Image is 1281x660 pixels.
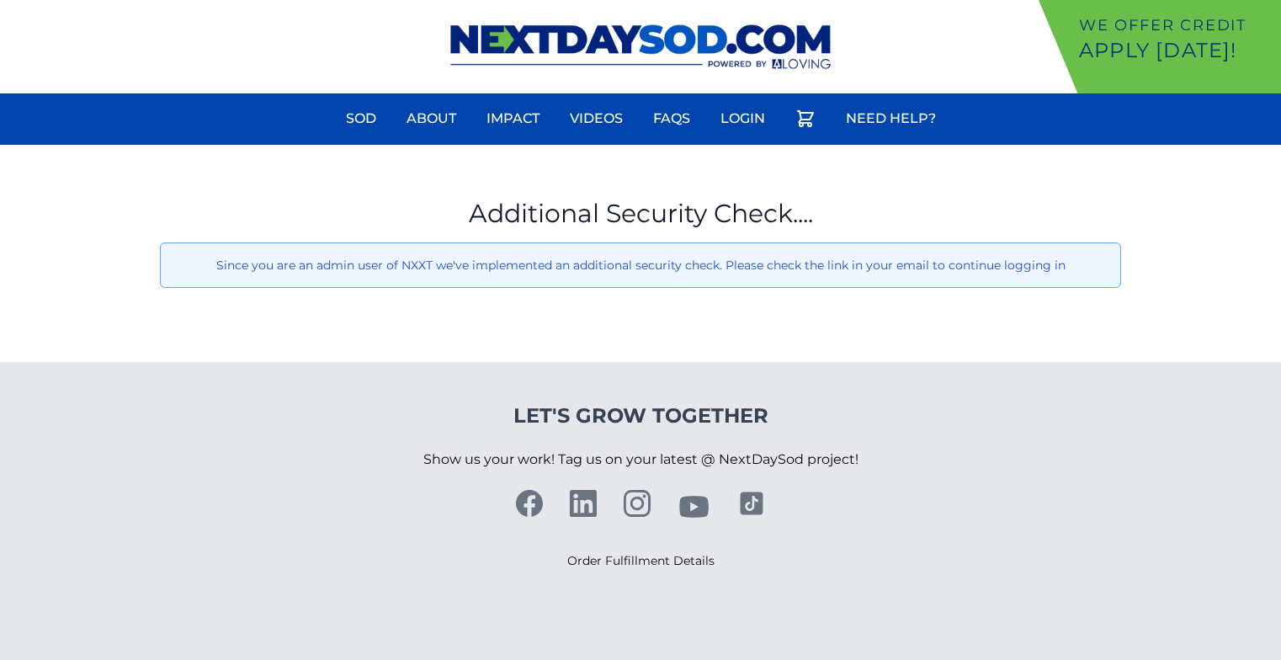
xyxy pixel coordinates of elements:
a: Order Fulfillment Details [567,553,715,568]
h4: Let's Grow Together [423,402,858,429]
a: Need Help? [836,98,946,139]
p: Show us your work! Tag us on your latest @ NextDaySod project! [423,429,858,490]
p: Apply [DATE]! [1079,37,1274,64]
a: Login [710,98,775,139]
a: Sod [336,98,386,139]
a: FAQs [643,98,700,139]
a: Impact [476,98,550,139]
a: About [396,98,466,139]
h1: Additional Security Check.... [160,199,1121,229]
p: Since you are an admin user of NXXT we've implemented an additional security check. Please check ... [174,257,1107,274]
p: We offer Credit [1079,13,1274,37]
a: Videos [560,98,633,139]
